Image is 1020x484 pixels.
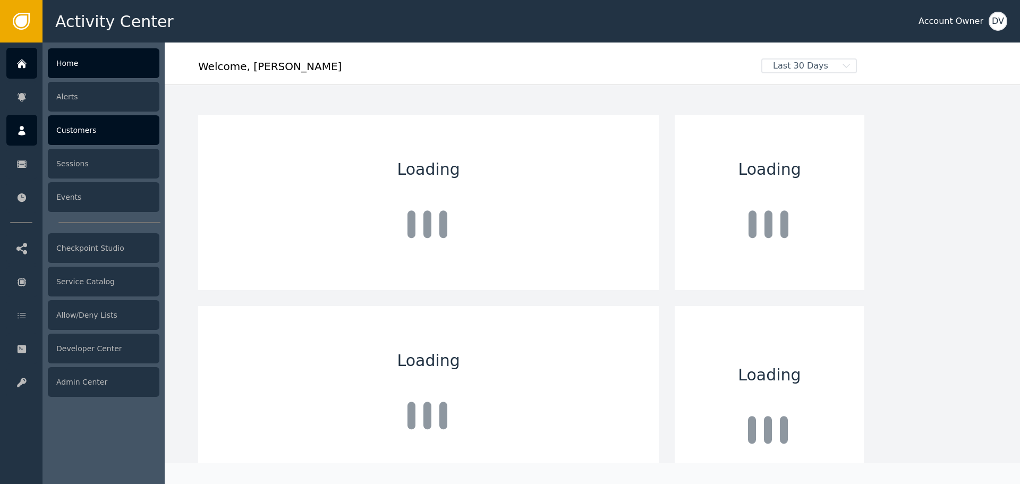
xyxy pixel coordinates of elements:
[48,334,159,363] div: Developer Center
[919,15,983,28] div: Account Owner
[48,367,159,397] div: Admin Center
[48,267,159,296] div: Service Catalog
[48,48,159,78] div: Home
[6,115,159,146] a: Customers
[48,233,159,263] div: Checkpoint Studio
[6,81,159,112] a: Alerts
[738,363,801,387] span: Loading
[6,300,159,330] a: Allow/Deny Lists
[48,115,159,145] div: Customers
[48,149,159,179] div: Sessions
[6,266,159,297] a: Service Catalog
[6,182,159,213] a: Events
[198,58,754,82] div: Welcome , [PERSON_NAME]
[48,182,159,212] div: Events
[6,233,159,264] a: Checkpoint Studio
[397,157,460,181] span: Loading
[738,157,801,181] span: Loading
[6,333,159,364] a: Developer Center
[55,10,174,33] span: Activity Center
[6,48,159,79] a: Home
[48,300,159,330] div: Allow/Deny Lists
[48,82,159,112] div: Alerts
[754,58,864,73] button: Last 30 Days
[6,148,159,179] a: Sessions
[6,367,159,397] a: Admin Center
[397,349,460,372] span: Loading
[989,12,1007,31] button: DV
[762,60,839,72] span: Last 30 Days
